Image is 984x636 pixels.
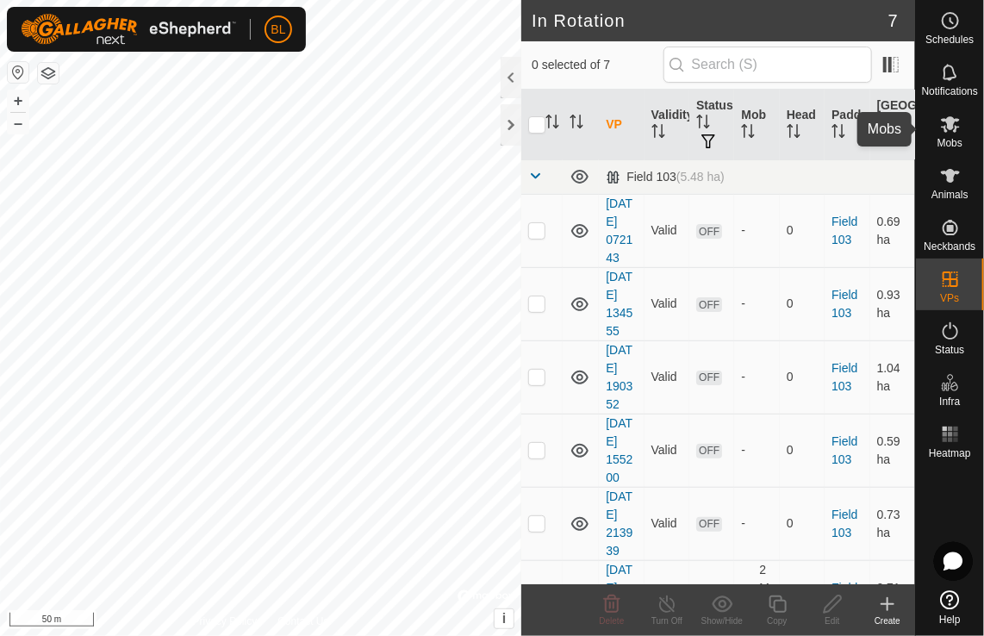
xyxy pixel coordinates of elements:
td: 0.69 ha [870,194,915,267]
p-sorticon: Activate to sort [545,117,559,131]
input: Search (S) [663,47,872,83]
a: Help [916,583,984,632]
a: [DATE] 190352 [606,343,632,411]
td: 0 [780,340,825,414]
span: OFF [696,517,722,532]
div: Turn Off [639,614,694,627]
span: OFF [696,297,722,312]
a: Field 103 [831,508,857,539]
button: Reset Map [8,62,28,83]
td: 23 [780,560,825,633]
span: VPs [940,293,959,303]
div: - [741,295,772,313]
span: (5.48 ha) [676,170,725,184]
div: - [741,221,772,240]
p-sorticon: Activate to sort [651,127,665,140]
th: VP [599,90,644,160]
div: Show/Hide [694,614,750,627]
span: Mobs [937,138,962,148]
div: Edit [805,614,860,627]
td: 0.71 ha [870,560,915,633]
td: Valid [645,194,689,267]
span: Infra [939,396,960,407]
p-sorticon: Activate to sort [877,135,891,149]
td: 0.93 ha [870,267,915,340]
td: 0 [780,487,825,560]
div: - [741,441,772,459]
a: [DATE] 134555 [606,270,632,338]
td: 0.73 ha [870,487,915,560]
span: Delete [600,616,625,626]
p-sorticon: Activate to sort [831,127,845,140]
p-sorticon: Activate to sort [570,117,583,131]
button: + [8,90,28,111]
span: 7 [888,8,898,34]
button: Map Layers [38,63,59,84]
td: Valid [645,560,689,633]
div: - [741,368,772,386]
button: i [495,609,514,628]
span: 0 selected of 7 [532,56,663,74]
a: [DATE] 072143 [606,196,632,265]
td: 1.04 ha [870,340,915,414]
td: Valid [645,414,689,487]
a: Field 103 [831,434,857,466]
td: Valid [645,267,689,340]
p-sorticon: Activate to sort [741,127,755,140]
a: Field 103 [831,361,857,393]
a: [DATE] 155200 [606,416,632,484]
p-sorticon: Activate to sort [696,117,710,131]
span: OFF [696,224,722,239]
td: 0 [780,194,825,267]
span: i [502,611,506,626]
td: Valid [645,487,689,560]
img: Gallagher Logo [21,14,236,45]
th: [GEOGRAPHIC_DATA] Area [870,90,915,160]
td: 0 [780,414,825,487]
a: Contact Us [277,614,328,629]
th: Paddock [825,90,869,160]
div: 2 Mobs [741,561,772,633]
div: Field 103 [606,170,725,184]
th: Mob [734,90,779,160]
a: Privacy Policy [193,614,258,629]
div: Copy [750,614,805,627]
span: Neckbands [924,241,975,252]
span: Schedules [925,34,974,45]
span: BL [271,21,285,39]
button: – [8,113,28,134]
th: Validity [645,90,689,160]
span: OFF [696,444,722,458]
a: [DATE] 174637 [606,563,632,631]
td: 0.59 ha [870,414,915,487]
span: Heatmap [929,448,971,458]
td: Valid [645,340,689,414]
a: Field 103 [831,288,857,320]
span: Help [939,614,961,625]
a: Field 103 [831,581,857,613]
span: Status [935,345,964,355]
a: [DATE] 213939 [606,489,632,558]
th: Status [689,90,734,160]
div: Create [860,614,915,627]
span: Animals [931,190,968,200]
span: Notifications [922,86,978,97]
h2: In Rotation [532,10,888,31]
td: 0 [780,267,825,340]
a: Field 103 [831,215,857,246]
p-sorticon: Activate to sort [787,127,800,140]
th: Head [780,90,825,160]
div: - [741,514,772,533]
span: OFF [696,371,722,385]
